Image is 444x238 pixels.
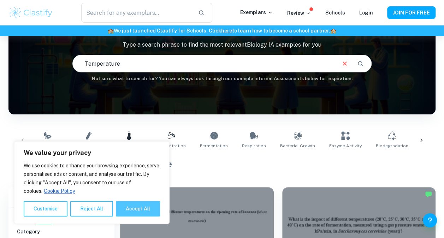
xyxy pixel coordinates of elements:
p: Type a search phrase to find the most relevant Biology IA examples for you [8,41,436,49]
a: Schools [325,10,345,16]
span: 🏫 [330,28,336,34]
img: Marked [425,191,432,198]
span: Fermentation [200,143,228,149]
span: 🏫 [108,28,114,34]
a: Login [359,10,373,16]
img: Clastify logo [8,6,53,20]
h6: Category [17,228,106,236]
h6: Not sure what to search for? You can always look through our example Internal Assessments below f... [8,75,436,82]
button: Customise [24,201,67,216]
p: Exemplars [240,8,273,16]
div: We value your privacy [14,141,170,224]
input: Search for any exemplars... [81,3,192,23]
span: Concentration [156,143,186,149]
a: here [221,28,232,34]
span: Bacterial Growth [280,143,315,149]
p: We value your privacy [24,149,160,157]
input: E.g. photosynthesis, coffee and protein, HDI and diabetes... [73,54,335,73]
span: Enzyme Activity [329,143,362,149]
a: Cookie Policy [43,188,75,194]
p: Review [287,9,311,17]
h1: Biology IAs related to: [30,157,414,170]
h6: We just launched Clastify for Schools. Click to learn how to become a school partner. [1,27,443,35]
button: Reject All [70,201,113,216]
h6: Filter exemplars [8,187,114,207]
button: Help and Feedback [423,213,437,227]
button: JOIN FOR FREE [387,6,436,19]
button: Search [354,58,366,70]
button: Clear [338,57,351,70]
button: Accept All [116,201,160,216]
p: We use cookies to enhance your browsing experience, serve personalised ads or content, and analys... [24,161,160,195]
span: Respiration [242,143,266,149]
span: Biodegradation [376,143,408,149]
